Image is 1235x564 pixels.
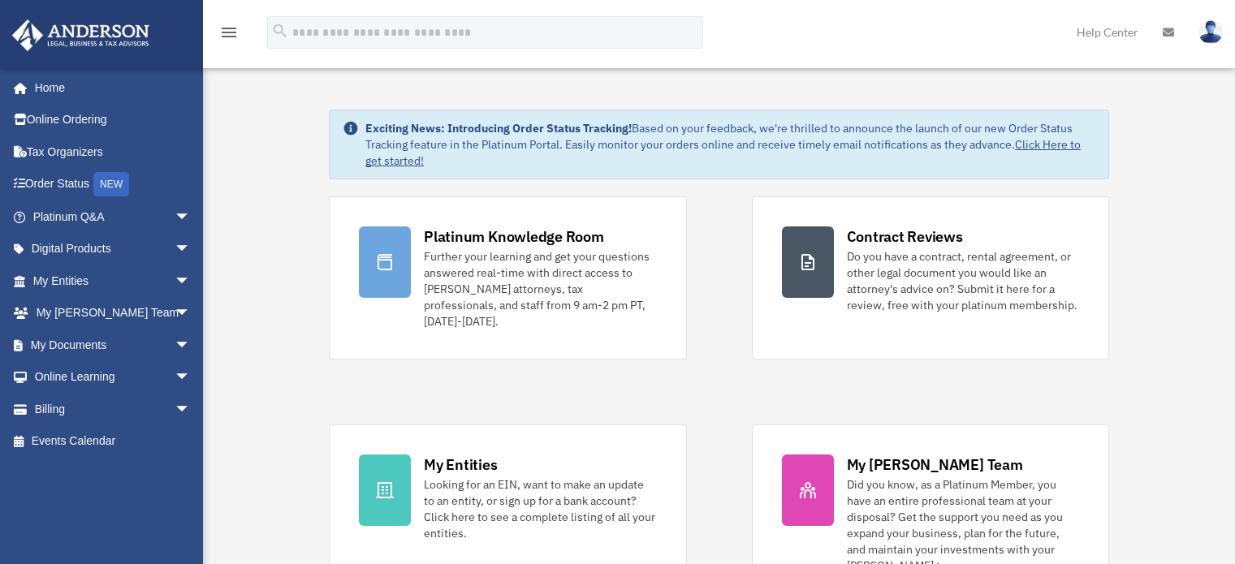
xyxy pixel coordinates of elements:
[365,121,632,136] strong: Exciting News: Introducing Order Status Tracking!
[219,23,239,42] i: menu
[175,361,207,394] span: arrow_drop_down
[11,104,215,136] a: Online Ordering
[424,248,656,329] div: Further your learning and get your questions answered real-time with direct access to [PERSON_NAM...
[11,393,215,425] a: Billingarrow_drop_down
[175,329,207,362] span: arrow_drop_down
[424,454,497,475] div: My Entities
[11,425,215,458] a: Events Calendar
[175,393,207,426] span: arrow_drop_down
[11,329,215,361] a: My Documentsarrow_drop_down
[752,196,1109,359] a: Contract Reviews Do you have a contract, rental agreement, or other legal document you would like...
[11,136,215,168] a: Tax Organizers
[271,22,289,40] i: search
[175,265,207,298] span: arrow_drop_down
[424,226,604,247] div: Platinum Knowledge Room
[175,297,207,330] span: arrow_drop_down
[11,297,215,329] a: My [PERSON_NAME] Teamarrow_drop_down
[11,200,215,233] a: Platinum Q&Aarrow_drop_down
[175,200,207,234] span: arrow_drop_down
[424,476,656,541] div: Looking for an EIN, want to make an update to an entity, or sign up for a bank account? Click her...
[847,454,1023,475] div: My [PERSON_NAME] Team
[365,137,1081,168] a: Click Here to get started!
[219,28,239,42] a: menu
[11,71,207,104] a: Home
[11,361,215,394] a: Online Learningarrow_drop_down
[7,19,154,51] img: Anderson Advisors Platinum Portal
[1198,20,1223,44] img: User Pic
[847,226,963,247] div: Contract Reviews
[11,233,215,265] a: Digital Productsarrow_drop_down
[847,248,1079,313] div: Do you have a contract, rental agreement, or other legal document you would like an attorney's ad...
[365,120,1095,169] div: Based on your feedback, we're thrilled to announce the launch of our new Order Status Tracking fe...
[93,172,129,196] div: NEW
[175,233,207,266] span: arrow_drop_down
[329,196,686,359] a: Platinum Knowledge Room Further your learning and get your questions answered real-time with dire...
[11,168,215,201] a: Order StatusNEW
[11,265,215,297] a: My Entitiesarrow_drop_down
